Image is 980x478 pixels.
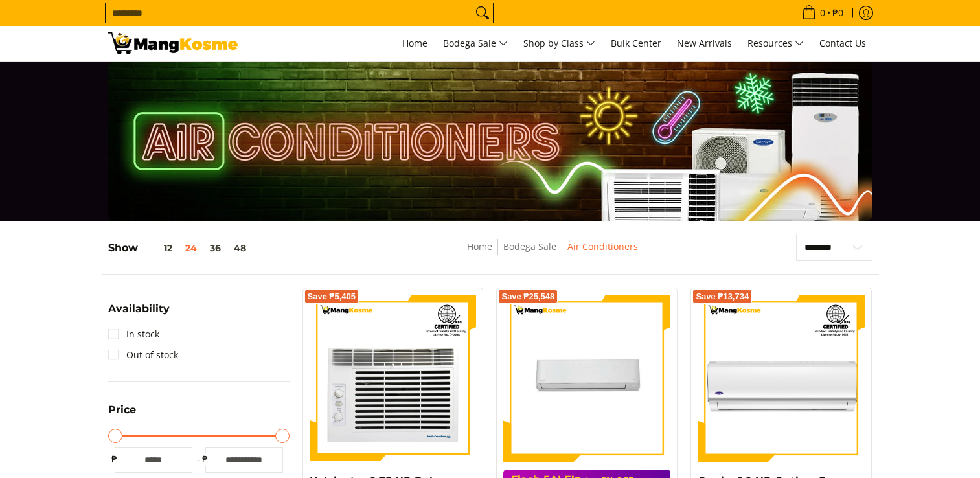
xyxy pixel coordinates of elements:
[501,293,554,301] span: Save ₱25,548
[310,295,477,462] img: Kelvinator 0.75 HP Deluxe Eco, Window-Type Air Conditioner (Class A)
[819,37,866,49] span: Contact Us
[472,3,493,23] button: Search
[818,8,827,17] span: 0
[108,32,238,54] img: Bodega Sale Aircon l Mang Kosme: Home Appliances Warehouse Sale
[108,304,170,324] summary: Open
[437,26,514,61] a: Bodega Sale
[179,243,203,253] button: 24
[443,36,508,52] span: Bodega Sale
[604,26,668,61] a: Bulk Center
[308,293,356,301] span: Save ₱5,405
[402,37,427,49] span: Home
[830,8,845,17] span: ₱0
[747,36,804,52] span: Resources
[372,239,732,268] nav: Breadcrumbs
[741,26,810,61] a: Resources
[108,405,136,415] span: Price
[503,240,556,253] a: Bodega Sale
[813,26,872,61] a: Contact Us
[227,243,253,253] button: 48
[523,36,595,52] span: Shop by Class
[108,405,136,425] summary: Open
[108,345,178,365] a: Out of stock
[108,242,253,255] h5: Show
[396,26,434,61] a: Home
[199,453,212,466] span: ₱
[567,240,638,253] a: Air Conditioners
[108,324,159,345] a: In stock
[138,243,179,253] button: 12
[798,6,847,20] span: •
[203,243,227,253] button: 36
[503,295,670,462] img: Toshiba 2 HP New Model Split-Type Inverter Air Conditioner (Class A)
[696,293,749,301] span: Save ₱13,734
[698,295,865,462] img: Carrier 1.0 HP Optima 3 R32 Split-Type Non-Inverter Air Conditioner (Class A)
[611,37,661,49] span: Bulk Center
[108,304,170,314] span: Availability
[467,240,492,253] a: Home
[108,453,121,466] span: ₱
[251,26,872,61] nav: Main Menu
[677,37,732,49] span: New Arrivals
[517,26,602,61] a: Shop by Class
[670,26,738,61] a: New Arrivals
